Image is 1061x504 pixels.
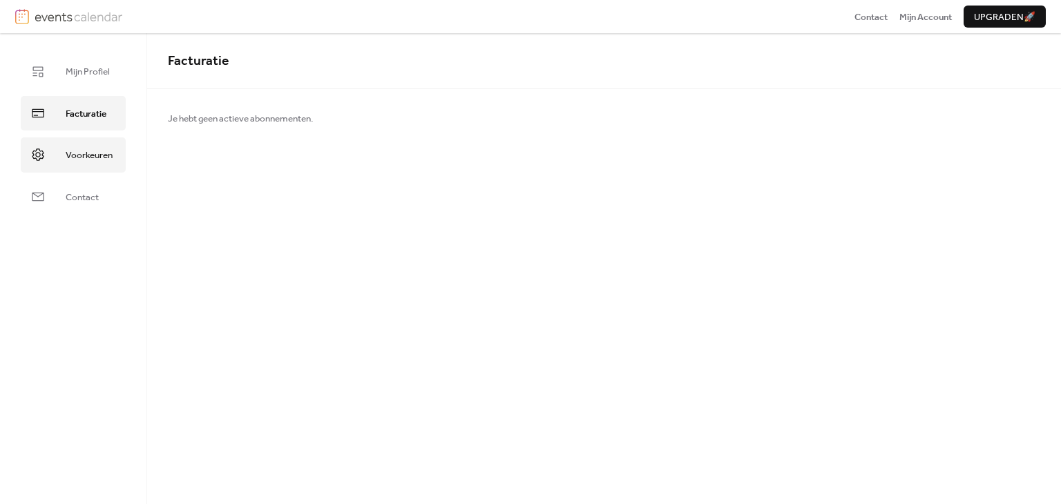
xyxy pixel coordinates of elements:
img: logo [15,9,29,24]
span: Voorkeuren [66,148,113,162]
span: Contact [854,10,888,24]
span: Mijn Account [899,10,952,24]
a: Voorkeuren [21,137,126,172]
span: Upgraden 🚀 [974,10,1035,24]
img: logotype [35,9,122,24]
span: Facturatie [66,107,106,121]
a: Mijn Account [899,10,952,23]
a: Facturatie [21,96,126,130]
span: Facturatie [168,48,229,74]
span: Mijn Profiel [66,65,110,79]
a: Contact [854,10,888,23]
a: Contact [21,180,126,214]
span: Je hebt geen actieve abonnementen. [168,112,313,126]
span: Contact [66,191,99,204]
a: Mijn Profiel [21,54,126,88]
button: Upgraden🚀 [964,6,1046,28]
